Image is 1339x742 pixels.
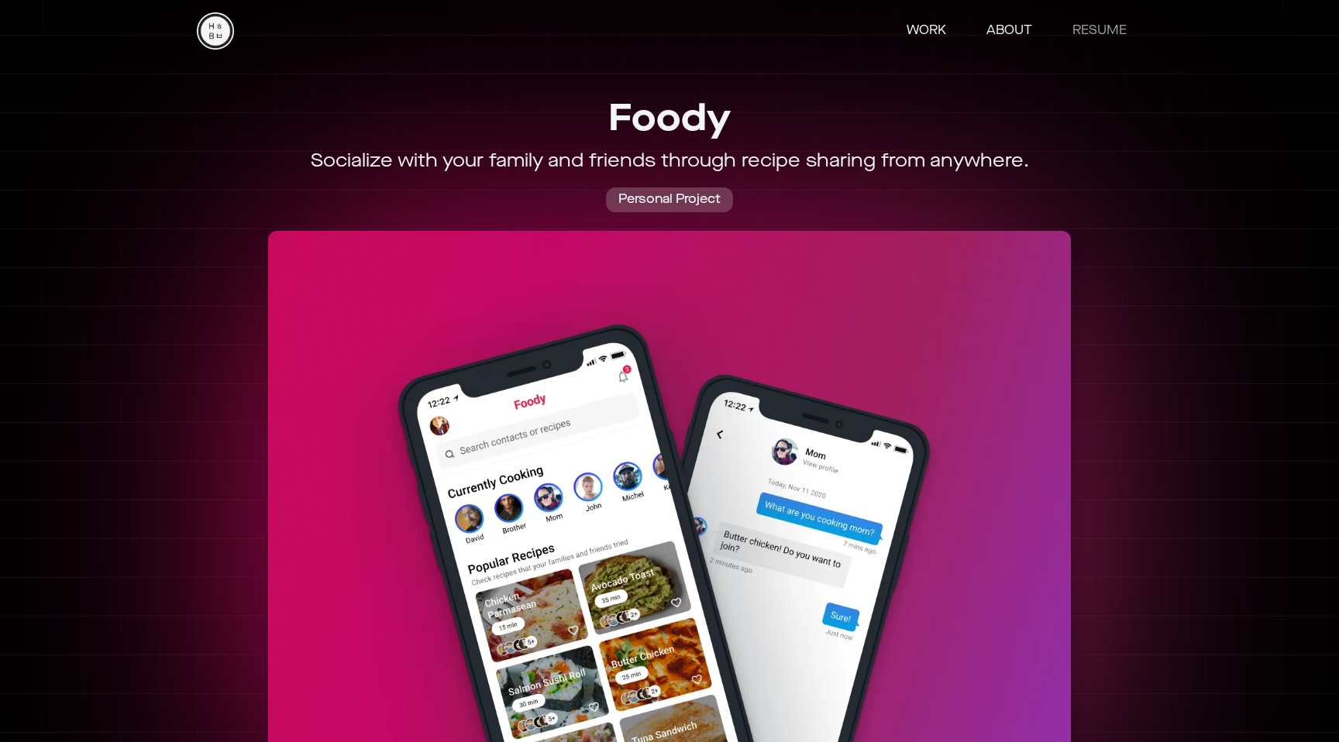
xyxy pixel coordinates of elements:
[311,147,1029,175] div: Socialize with your family and friends through recipe sharing from anywhere.
[608,101,731,138] div: Foody
[618,191,721,209] div: Personal Project
[891,15,962,46] a: WORK
[1057,15,1142,46] a: RESUME
[197,12,234,50] a: home
[971,15,1048,46] a: ABOUT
